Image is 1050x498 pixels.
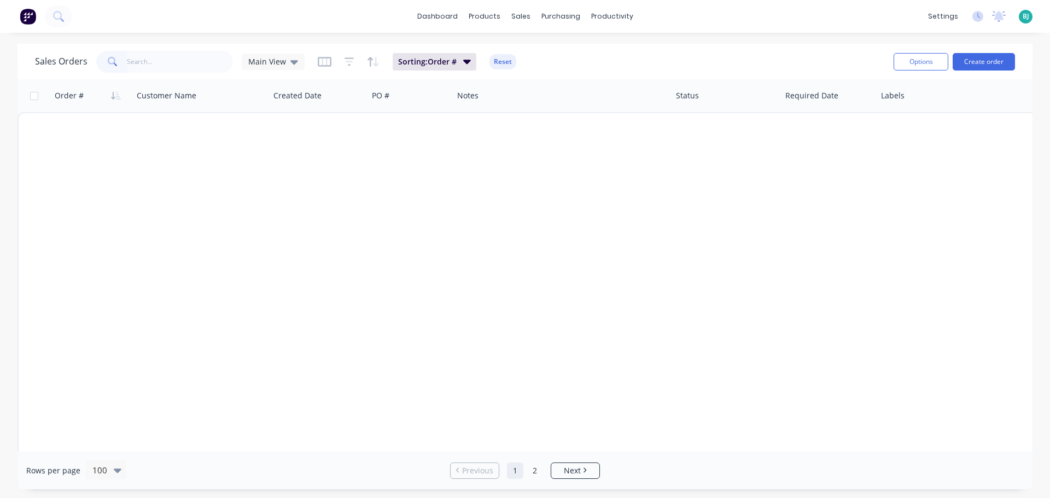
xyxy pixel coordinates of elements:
div: Required Date [785,90,838,101]
div: Customer Name [137,90,196,101]
span: Previous [462,465,493,476]
button: Create order [953,53,1015,71]
div: Notes [457,90,479,101]
span: BJ [1023,11,1029,21]
div: Labels [881,90,905,101]
div: sales [506,8,536,25]
div: PO # [372,90,389,101]
a: Page 1 is your current page [507,462,523,479]
ul: Pagination [446,462,604,479]
button: Reset [489,54,516,69]
a: Next page [551,465,599,476]
h1: Sales Orders [35,56,87,67]
span: Sorting: Order # [398,56,457,67]
a: Page 2 [527,462,543,479]
img: Factory [20,8,36,25]
div: products [463,8,506,25]
div: purchasing [536,8,586,25]
a: dashboard [412,8,463,25]
a: Previous page [451,465,499,476]
button: Sorting:Order # [393,53,476,71]
div: Status [676,90,699,101]
span: Rows per page [26,465,80,476]
div: productivity [586,8,639,25]
div: settings [923,8,964,25]
span: Main View [248,56,286,67]
div: Order # [55,90,84,101]
div: Created Date [273,90,322,101]
input: Search... [127,51,234,73]
span: Next [564,465,581,476]
button: Options [894,53,948,71]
